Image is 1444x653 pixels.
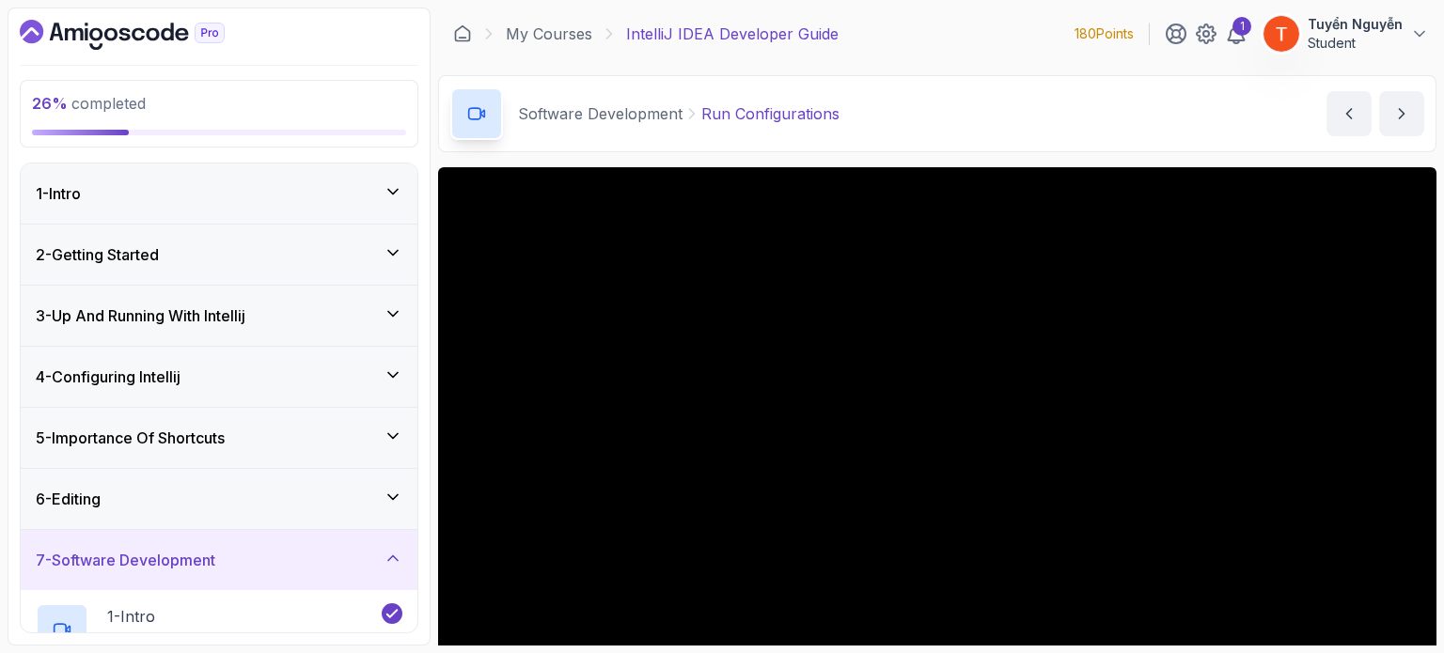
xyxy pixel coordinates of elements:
button: 3-Up And Running With Intellij [21,286,417,346]
img: user profile image [1263,16,1299,52]
a: My Courses [506,23,592,45]
p: Student [1308,34,1403,53]
p: Tuyển Nguyễn [1308,15,1403,34]
p: IntelliJ IDEA Developer Guide [626,23,839,45]
p: 1 - Intro [107,605,155,628]
span: completed [32,94,146,113]
div: 1 [1232,17,1251,36]
h3: 3 - Up And Running With Intellij [36,304,245,327]
button: 6-Editing [21,469,417,529]
button: 1-Intro [21,163,417,224]
button: 4-Configuring Intellij [21,347,417,407]
p: 180 Points [1075,24,1134,43]
button: 2-Getting Started [21,225,417,285]
p: Run Configurations [701,102,840,125]
button: 5-Importance Of Shortcuts [21,408,417,468]
button: 7-Software Development [21,530,417,590]
h3: 6 - Editing [36,488,101,510]
h3: 5 - Importance Of Shortcuts [36,427,225,449]
h3: 7 - Software Development [36,549,215,571]
button: user profile imageTuyển NguyễnStudent [1263,15,1429,53]
button: next content [1379,91,1424,136]
a: 1 [1225,23,1248,45]
h3: 1 - Intro [36,182,81,205]
p: Software Development [518,102,683,125]
a: Dashboard [20,20,268,50]
a: Dashboard [453,24,472,43]
h3: 4 - Configuring Intellij [36,365,180,388]
h3: 2 - Getting Started [36,243,159,266]
button: previous content [1326,91,1372,136]
span: 26 % [32,94,68,113]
